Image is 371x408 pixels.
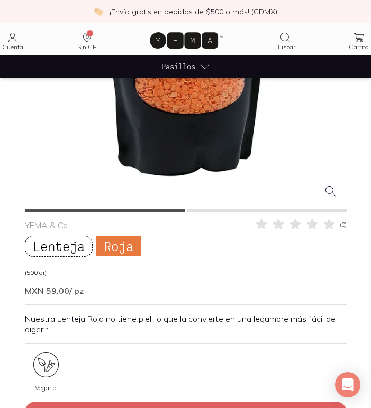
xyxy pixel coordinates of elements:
span: Sin CP [77,43,96,51]
span: MXN 59.00 / pz [25,285,84,296]
span: Carrito [349,43,369,51]
span: ( 0 ) [340,221,347,228]
div: Open Intercom Messenger [335,372,360,397]
span: Lenteja [25,236,93,257]
a: YEMA & Co [25,220,68,230]
p: Nuestra Lenteja Roja no tiene piel, lo que la convierte en una legumbre más fácil de digerir. [25,313,347,335]
p: ¡Envío gratis en pedidos de $500 o más! (CDMX) [110,6,277,17]
img: check [94,7,103,16]
img: certificate_86a4b5dc-104e-40e4-a7f8-89b43527f01f=fwebp-q70-w96 [33,352,59,377]
span: Pasillos [161,61,195,72]
a: Carrito [347,31,371,50]
a: Dirección no especificada [74,31,99,50]
span: Vegano [35,385,57,391]
span: Buscar [275,43,295,51]
span: (500 gr) [25,268,47,276]
span: Roja [96,236,141,256]
a: Buscar [273,31,298,50]
span: Cuenta [2,43,23,51]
